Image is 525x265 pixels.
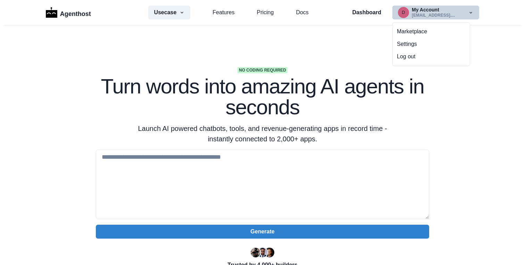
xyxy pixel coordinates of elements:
[46,7,91,19] a: LogoAgenthost
[251,248,260,257] img: Ryan Florence
[257,8,274,17] a: Pricing
[148,6,190,19] button: Usecase
[393,38,470,50] button: Settings
[96,76,429,118] h1: Turn words into amazing AI agents in seconds
[392,6,479,19] button: dmitryturk2@gmail.comMy Account[EMAIL_ADDRESS]....
[237,67,287,73] span: No coding required
[212,8,234,17] a: Features
[265,248,274,257] img: Kent Dodds
[352,8,381,17] a: Dashboard
[60,7,91,19] p: Agenthost
[393,50,470,63] button: Log out
[296,8,308,17] a: Docs
[393,25,470,38] button: Marketplace
[258,248,267,257] img: Segun Adebayo
[46,7,57,18] img: Logo
[129,123,396,144] p: Launch AI powered chatbots, tools, and revenue-generating apps in record time - instantly connect...
[96,225,429,239] button: Generate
